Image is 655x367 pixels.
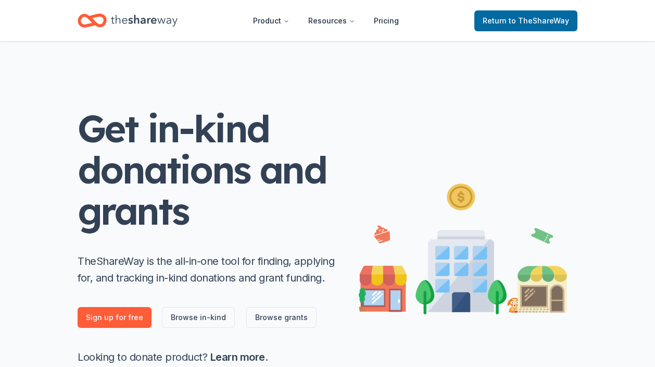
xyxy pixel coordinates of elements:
a: Home [78,8,178,33]
a: Sign up for free [78,307,152,328]
a: Browse in-kind [162,307,235,328]
p: TheShareWay is the all-in-one tool for finding, applying for, and tracking in-kind donations and ... [78,253,338,286]
img: Illustration for landing page [359,179,567,314]
p: Looking to donate product? . [78,349,338,365]
button: Resources [300,10,363,31]
span: to TheShareWay [509,16,569,25]
a: Browse grants [246,307,317,328]
nav: Main [245,8,407,33]
span: Return [483,15,569,27]
h1: Get in-kind donations and grants [78,108,338,232]
a: Learn more [210,351,265,363]
a: Returnto TheShareWay [474,10,577,31]
button: Product [245,10,298,31]
a: Pricing [366,10,407,31]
